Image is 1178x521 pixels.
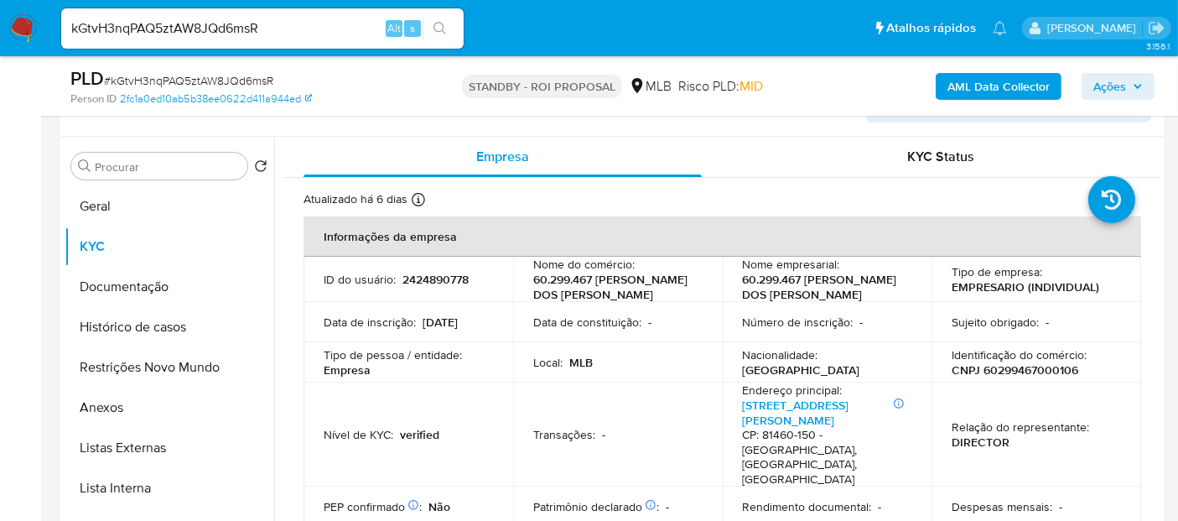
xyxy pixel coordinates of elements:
[65,267,274,307] button: Documentação
[65,186,274,227] button: Geral
[104,72,273,89] span: # kGtvH3nqPAQ5ztAW8JQd6msR
[743,383,843,398] p: Endereço principal :
[533,257,635,272] p: Nome do comércio :
[428,499,450,514] p: Não
[678,77,763,96] span: Risco PLD:
[254,159,267,178] button: Retornar ao pedido padrão
[324,315,416,330] p: Data de inscrição :
[533,272,696,302] p: 60.299.467 [PERSON_NAME] DOS [PERSON_NAME]
[304,216,1141,257] th: Informações da empresa
[61,18,464,39] input: Pesquise usuários ou casos...
[743,347,818,362] p: Nacionalidade :
[743,397,849,429] a: [STREET_ADDRESS][PERSON_NAME]
[1082,73,1155,100] button: Ações
[947,73,1050,100] b: AML Data Collector
[65,388,274,428] button: Anexos
[65,347,274,388] button: Restrições Novo Mundo
[666,499,669,514] p: -
[533,427,595,442] p: Transações :
[993,21,1007,35] a: Notificações
[423,315,458,330] p: [DATE]
[743,257,840,272] p: Nome empresarial :
[324,347,462,362] p: Tipo de pessoa / entidade :
[743,428,906,487] h4: CP: 81460-150 - [GEOGRAPHIC_DATA], [GEOGRAPHIC_DATA], [GEOGRAPHIC_DATA]
[739,76,763,96] span: MID
[952,347,1087,362] p: Identificação do comércio :
[952,362,1078,378] p: CNPJ 60299467000106
[629,77,672,96] div: MLB
[476,147,529,166] span: Empresa
[95,159,241,175] input: Procurar
[648,315,651,330] p: -
[936,73,1061,100] button: AML Data Collector
[65,428,274,468] button: Listas Externas
[743,315,854,330] p: Número de inscrição :
[743,272,906,302] p: 60.299.467 [PERSON_NAME] DOS [PERSON_NAME]
[410,20,415,36] span: s
[743,499,872,514] p: Rendimento documental :
[70,65,104,91] b: PLD
[402,272,469,287] p: 2424890778
[70,91,117,107] b: Person ID
[400,427,439,442] p: verified
[304,191,407,207] p: Atualizado há 6 dias
[952,264,1042,279] p: Tipo de empresa :
[65,307,274,347] button: Histórico de casos
[908,147,975,166] span: KYC Status
[462,75,622,98] p: STANDBY - ROI PROPOSAL
[120,91,312,107] a: 2fc1a0ed10ab5b38ee0622d411a944ed
[952,315,1039,330] p: Sujeito obrigado :
[1047,20,1142,36] p: erico.trevizan@mercadopago.com.br
[65,468,274,508] button: Lista Interna
[1093,73,1126,100] span: Ações
[1146,39,1170,53] span: 3.156.1
[602,427,605,442] p: -
[952,279,1099,294] p: EMPRESARIO (INDIVIDUAL)
[1046,315,1049,330] p: -
[569,355,593,370] p: MLB
[743,362,860,378] p: [GEOGRAPHIC_DATA]
[324,272,396,287] p: ID do usuário :
[860,315,864,330] p: -
[387,20,401,36] span: Alt
[952,499,1052,514] p: Despesas mensais :
[324,427,393,442] p: Nível de KYC :
[324,362,371,378] p: Empresa
[886,19,976,37] span: Atalhos rápidos
[423,17,457,40] button: search-icon
[533,315,641,330] p: Data de constituição :
[1148,19,1165,37] a: Sair
[533,499,659,514] p: Patrimônio declarado :
[952,419,1089,435] p: Relação do representante :
[65,227,274,267] button: KYC
[952,435,1009,450] p: DIRECTOR
[533,355,563,370] p: Local :
[78,159,91,173] button: Procurar
[1059,499,1062,514] p: -
[879,499,882,514] p: -
[324,499,422,514] p: PEP confirmado :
